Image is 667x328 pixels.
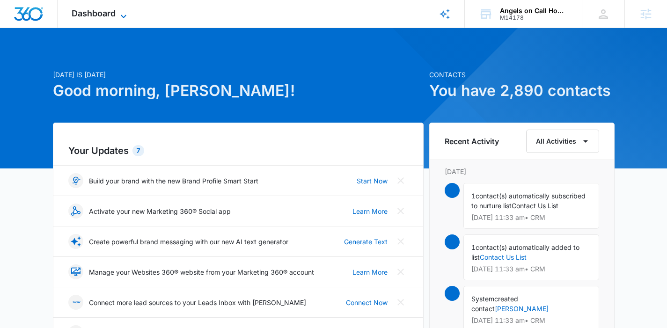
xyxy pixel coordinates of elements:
[471,192,476,200] span: 1
[53,80,424,102] h1: Good morning, [PERSON_NAME]!
[53,70,424,80] p: [DATE] is [DATE]
[471,192,586,210] span: contact(s) automatically subscribed to nurture list
[526,130,599,153] button: All Activities
[495,305,549,313] a: [PERSON_NAME]
[352,206,388,216] a: Learn More
[393,264,408,279] button: Close
[471,214,591,221] p: [DATE] 11:33 am • CRM
[393,234,408,249] button: Close
[357,176,388,186] a: Start Now
[132,145,144,156] div: 7
[429,80,615,102] h1: You have 2,890 contacts
[471,317,591,324] p: [DATE] 11:33 am • CRM
[393,173,408,188] button: Close
[471,266,591,272] p: [DATE] 11:33 am • CRM
[429,70,615,80] p: Contacts
[352,267,388,277] a: Learn More
[471,295,518,313] span: created contact
[471,243,476,251] span: 1
[512,202,558,210] span: Contact Us List
[89,298,306,307] p: Connect more lead sources to your Leads Inbox with [PERSON_NAME]
[344,237,388,247] a: Generate Text
[500,7,568,15] div: account name
[346,298,388,307] a: Connect Now
[471,243,579,261] span: contact(s) automatically added to list
[89,206,231,216] p: Activate your new Marketing 360® Social app
[445,167,599,176] p: [DATE]
[89,237,288,247] p: Create powerful brand messaging with our new AI text generator
[393,295,408,310] button: Close
[480,253,527,261] a: Contact Us List
[445,136,499,147] h6: Recent Activity
[89,176,258,186] p: Build your brand with the new Brand Profile Smart Start
[68,144,408,158] h2: Your Updates
[500,15,568,21] div: account id
[393,204,408,219] button: Close
[471,295,494,303] span: System
[89,267,314,277] p: Manage your Websites 360® website from your Marketing 360® account
[72,8,116,18] span: Dashboard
